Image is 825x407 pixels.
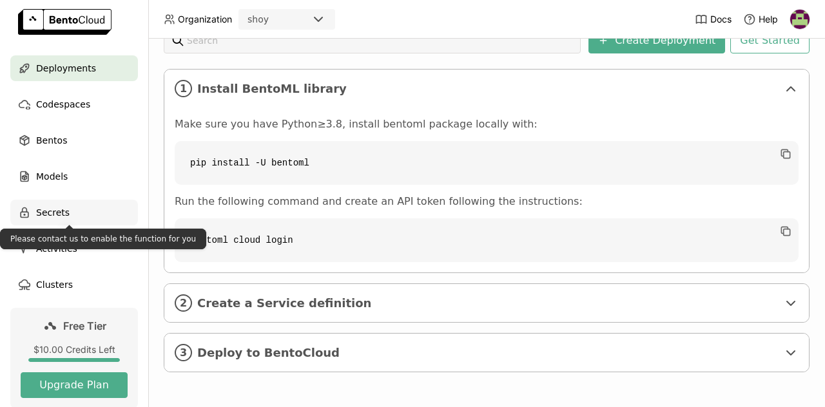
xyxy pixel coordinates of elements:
[247,13,269,26] div: shoy
[36,205,70,220] span: Secrets
[178,14,232,25] span: Organization
[197,296,778,310] span: Create a Service definition
[36,169,68,184] span: Models
[36,61,96,76] span: Deployments
[10,91,138,117] a: Codespaces
[175,118,799,131] p: Make sure you have Python≥3.8, install bentoml package locally with:
[270,14,271,26] input: Selected shoy.
[710,14,732,25] span: Docs
[21,372,128,398] button: Upgrade Plan
[175,195,799,208] p: Run the following command and create an API token following the instructions:
[175,294,192,312] i: 2
[695,13,732,26] a: Docs
[10,272,138,298] a: Clusters
[21,344,128,355] div: $10.00 Credits Left
[36,97,90,112] span: Codespaces
[10,55,138,81] a: Deployments
[36,277,73,292] span: Clusters
[63,319,106,332] span: Free Tier
[36,133,67,148] span: Bentos
[10,164,138,189] a: Models
[759,14,778,25] span: Help
[730,28,810,53] button: Get Started
[10,128,138,153] a: Bentos
[588,28,725,53] button: Create Deployment
[790,10,810,29] img: shourya p
[187,28,573,53] input: Search
[164,284,809,322] div: 2Create a Service definition
[175,344,192,361] i: 3
[175,80,192,97] i: 1
[18,9,112,35] img: logo
[175,218,799,262] code: bentoml cloud login
[197,82,778,96] span: Install BentoML library
[164,334,809,372] div: 3Deploy to BentoCloud
[175,141,799,185] code: pip install -U bentoml
[197,346,778,360] span: Deploy to BentoCloud
[743,13,778,26] div: Help
[164,70,809,108] div: 1Install BentoML library
[10,200,138,225] a: Secrets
